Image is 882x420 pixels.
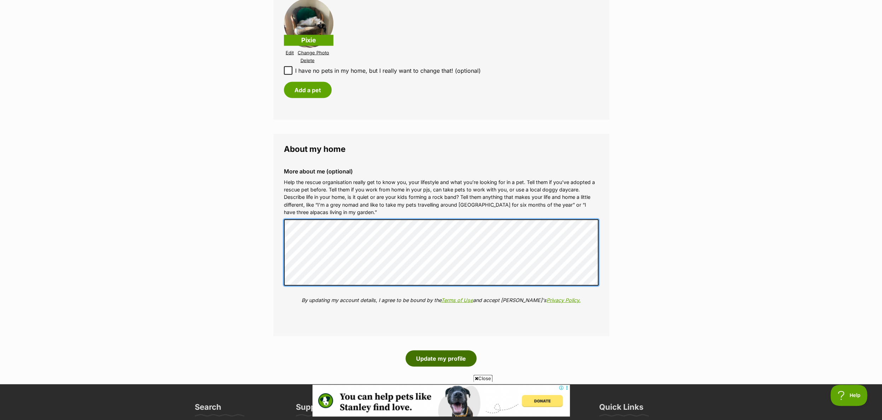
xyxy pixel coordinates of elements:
button: Update my profile [405,350,477,367]
a: Terms of Use [441,297,473,303]
span: I have no pets in my home, but I really want to change that! (optional) [295,66,481,75]
a: Delete [300,58,315,63]
a: Privacy Policy. [547,297,580,303]
p: Pixie [284,35,333,46]
span: Close [473,375,492,382]
h3: Quick Links [599,402,643,416]
p: Help the rescue organisation really get to know you, your lifestyle and what you’re looking for i... [284,178,598,216]
a: Edit [286,50,294,55]
legend: About my home [284,144,598,154]
fieldset: About my home [273,134,609,336]
iframe: Advertisement [313,385,570,416]
h3: Support [296,402,327,416]
label: More about me (optional) [284,168,598,174]
p: By updating my account details, I agree to be bound by the and accept [PERSON_NAME]'s [284,296,598,304]
h3: Search [195,402,221,416]
button: Add a pet [284,82,332,98]
iframe: Help Scout Beacon - Open [830,385,868,406]
a: Change Photo [298,50,329,55]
